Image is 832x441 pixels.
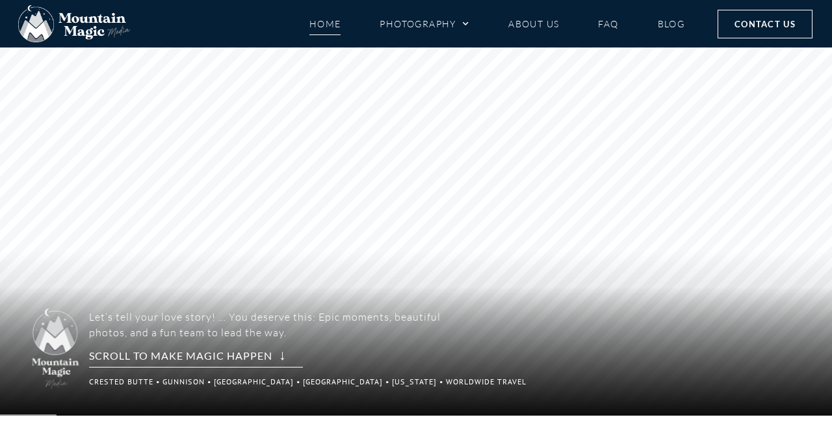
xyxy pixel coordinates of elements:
[380,12,469,35] a: Photography
[279,342,286,360] span: ↓
[718,10,812,38] a: Contact Us
[658,12,685,35] a: Blog
[89,309,441,340] p: Let’s tell your love story! … You deserve this: Epic moments, beautiful photos, and a fun team to...
[89,373,444,390] p: Crested Butte • Gunnison • [GEOGRAPHIC_DATA] • [GEOGRAPHIC_DATA] • [US_STATE] • Worldwide Travel
[508,12,559,35] a: About Us
[598,12,618,35] a: FAQ
[309,12,341,35] a: Home
[18,5,130,43] img: Mountain Magic Media photography logo Crested Butte Photographer
[734,17,796,31] span: Contact Us
[29,306,83,392] img: Mountain Magic Media photography logo Crested Butte Photographer
[89,347,303,367] rs-layer: Scroll to make magic happen
[309,12,685,35] nav: Menu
